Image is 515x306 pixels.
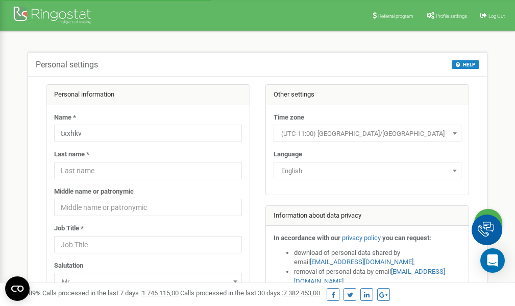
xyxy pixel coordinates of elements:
div: Other settings [266,85,469,105]
span: Mr. [58,275,238,289]
input: Last name [54,162,242,179]
label: Name * [54,113,76,123]
strong: you can request: [382,234,431,242]
span: (UTC-11:00) Pacific/Midway [274,125,461,142]
li: download of personal data shared by email , [294,248,461,267]
span: Profile settings [436,13,467,19]
span: Log Out [488,13,505,19]
label: Time zone [274,113,304,123]
a: privacy policy [342,234,381,242]
span: English [277,164,458,178]
h5: Personal settings [36,60,98,69]
a: [EMAIL_ADDRESS][DOMAIN_NAME] [310,258,413,266]
strong: In accordance with our [274,234,340,242]
input: Name [54,125,242,142]
span: Mr. [54,273,242,290]
div: Information about data privacy [266,206,469,226]
div: Personal information [46,85,250,105]
label: Language [274,150,302,159]
u: 7 382 453,00 [283,289,320,297]
label: Job Title * [54,224,84,233]
label: Last name * [54,150,89,159]
u: 1 745 115,00 [142,289,179,297]
div: Open Intercom Messenger [480,248,505,273]
li: removal of personal data by email , [294,267,461,286]
span: (UTC-11:00) Pacific/Midway [277,127,458,141]
input: Middle name or patronymic [54,199,242,216]
label: Salutation [54,261,83,271]
span: Calls processed in the last 7 days : [42,289,179,297]
input: Job Title [54,236,242,253]
span: Calls processed in the last 30 days : [180,289,320,297]
span: Referral program [378,13,413,19]
button: HELP [452,60,479,69]
span: English [274,162,461,179]
button: Open CMP widget [5,276,30,301]
label: Middle name or patronymic [54,187,134,197]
